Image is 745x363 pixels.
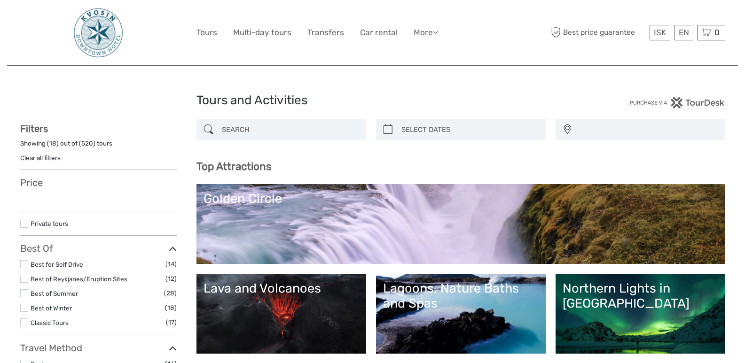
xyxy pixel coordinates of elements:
[383,281,539,311] div: Lagoons, Nature Baths and Spas
[196,93,549,108] h1: Tours and Activities
[204,191,718,257] a: Golden Circle
[549,25,647,40] span: Best price guarantee
[165,259,177,270] span: (14)
[196,160,271,173] b: Top Attractions
[20,177,177,188] h3: Price
[20,243,177,254] h3: Best Of
[383,281,539,347] a: Lagoons, Nature Baths and Spas
[49,139,56,148] label: 18
[563,281,718,311] div: Northern Lights in [GEOGRAPHIC_DATA]
[629,97,725,108] img: PurchaseViaTourDesk.png
[165,273,177,284] span: (12)
[31,220,68,227] a: Private tours
[20,139,177,154] div: Showing ( ) out of ( ) tours
[164,288,177,299] span: (28)
[360,26,398,39] a: Car rental
[73,7,124,58] img: 48-093e29fa-b2a2-476f-8fe8-72743a87ce49_logo_big.jpg
[563,281,718,347] a: Northern Lights in [GEOGRAPHIC_DATA]
[31,261,83,268] a: Best for Self Drive
[204,281,359,296] div: Lava and Volcanoes
[307,26,344,39] a: Transfers
[20,123,48,134] strong: Filters
[31,290,78,297] a: Best of Summer
[654,28,666,37] span: ISK
[713,28,721,37] span: 0
[165,302,177,313] span: (18)
[398,122,541,138] input: SELECT DATES
[414,26,438,39] a: More
[31,275,127,283] a: Best of Reykjanes/Eruption Sites
[31,319,69,326] a: Classic Tours
[166,317,177,328] span: (17)
[20,154,61,162] a: Clear all filters
[204,281,359,347] a: Lava and Volcanoes
[81,139,93,148] label: 520
[196,26,217,39] a: Tours
[20,342,177,354] h3: Travel Method
[31,304,72,312] a: Best of Winter
[674,25,693,40] div: EN
[218,122,361,138] input: SEARCH
[233,26,291,39] a: Multi-day tours
[204,191,718,206] div: Golden Circle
